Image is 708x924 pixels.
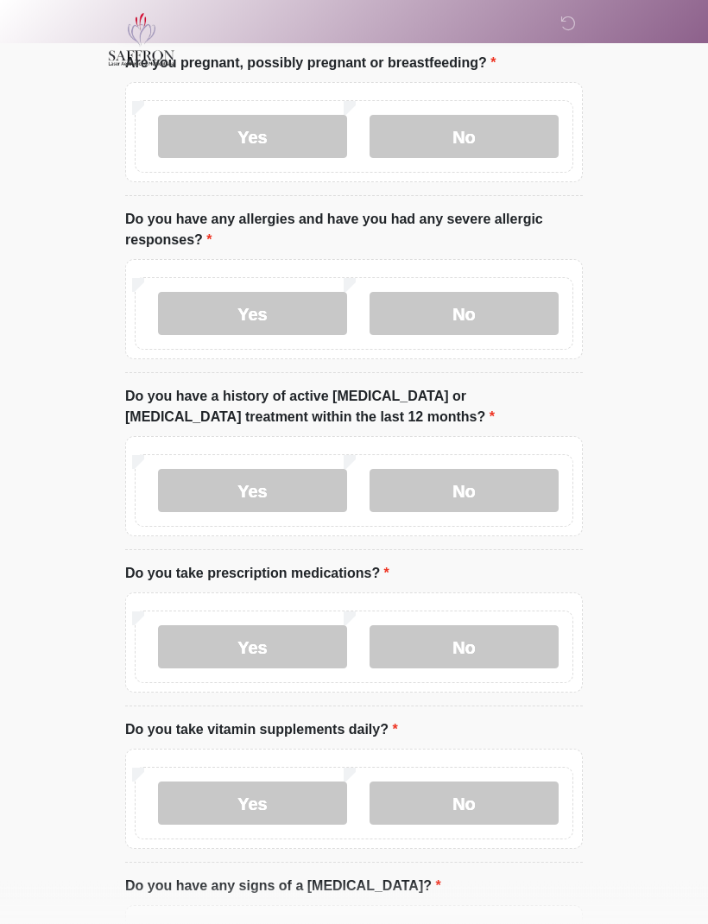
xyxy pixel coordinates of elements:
[125,720,398,741] label: Do you take vitamin supplements daily?
[158,293,347,336] label: Yes
[125,210,583,251] label: Do you have any allergies and have you had any severe allergic responses?
[125,387,583,428] label: Do you have a history of active [MEDICAL_DATA] or [MEDICAL_DATA] treatment within the last 12 mon...
[158,782,347,826] label: Yes
[370,116,559,159] label: No
[158,470,347,513] label: Yes
[125,564,389,585] label: Do you take prescription medications?
[370,470,559,513] label: No
[158,626,347,669] label: Yes
[370,782,559,826] label: No
[370,626,559,669] label: No
[125,877,441,897] label: Do you have any signs of a [MEDICAL_DATA]?
[370,293,559,336] label: No
[158,116,347,159] label: Yes
[108,13,175,66] img: Saffron Laser Aesthetics and Medical Spa Logo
